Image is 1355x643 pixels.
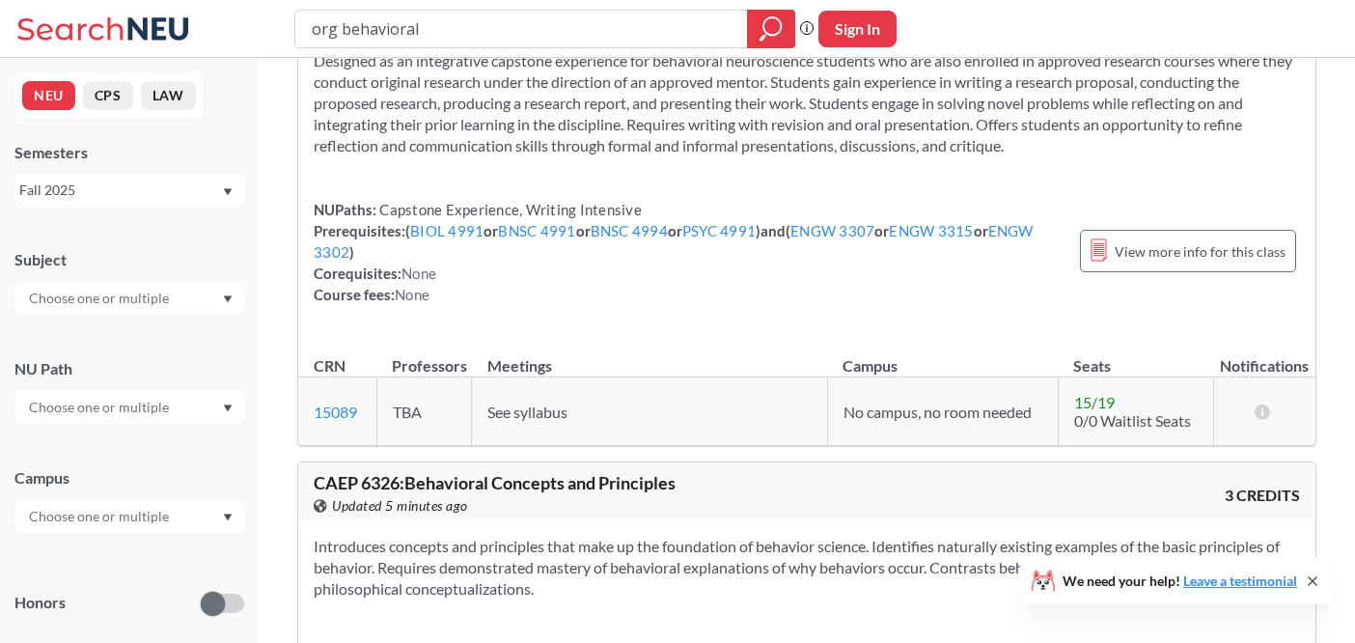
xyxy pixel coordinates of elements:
div: Fall 2025Dropdown arrow [14,175,244,206]
span: We need your help! [1063,574,1297,588]
svg: Dropdown arrow [223,405,233,412]
span: None [395,286,429,303]
span: 3 CREDITS [1225,485,1300,506]
div: Dropdown arrow [14,500,244,533]
div: Dropdown arrow [14,282,244,315]
a: ENGW 3307 [790,222,874,239]
span: CAEP 6326 : Behavioral Concepts and Principles [314,472,676,493]
td: No campus, no room needed [827,377,1058,446]
a: PSYC 4991 [682,222,756,239]
span: Capstone Experience, Writing Intensive [376,201,642,218]
button: NEU [22,81,75,110]
svg: Dropdown arrow [223,514,233,521]
div: NUPaths: Prerequisites: ( or or or ) and ( or or ) Corequisites: Course fees: [314,199,1061,305]
p: Honors [14,592,66,614]
div: Campus [14,467,244,489]
th: Notifications [1214,336,1315,377]
span: Updated 5 minutes ago [332,495,468,517]
div: Semesters [14,142,244,163]
div: Subject [14,249,244,270]
input: Class, professor, course number, "phrase" [310,13,733,45]
div: Fall 2025 [19,180,221,201]
th: Meetings [472,336,828,377]
span: See syllabus [487,403,567,421]
section: Introduces concepts and principles that make up the foundation of behavior science. Identifies na... [314,536,1300,600]
span: None [401,265,436,282]
th: Professors [376,336,471,377]
span: 0/0 Waitlist Seats [1074,411,1191,430]
svg: magnifying glass [760,15,783,42]
button: Sign In [818,11,897,47]
th: Campus [827,336,1058,377]
a: ENGW 3302 [314,222,1034,261]
th: Seats [1058,336,1213,377]
div: NU Path [14,358,244,379]
td: TBA [376,377,471,446]
input: Choose one or multiple [19,396,181,419]
a: BNSC 4994 [591,222,668,239]
svg: Dropdown arrow [223,188,233,196]
input: Choose one or multiple [19,287,181,310]
section: Designed as an integrative capstone experience for behavioral neuroscience students who are also ... [314,50,1300,156]
div: magnifying glass [747,10,795,48]
span: 15 / 19 [1074,393,1115,411]
button: LAW [141,81,196,110]
button: CPS [83,81,133,110]
span: View more info for this class [1115,239,1286,264]
a: Leave a testimonial [1183,573,1297,589]
a: BNSC 4991 [498,222,575,239]
a: ENGW 3315 [889,222,973,239]
div: Dropdown arrow [14,391,244,424]
svg: Dropdown arrow [223,295,233,303]
div: CRN [314,355,346,377]
a: 15089 [314,403,357,421]
a: BIOL 4991 [410,222,484,239]
input: Choose one or multiple [19,505,181,528]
